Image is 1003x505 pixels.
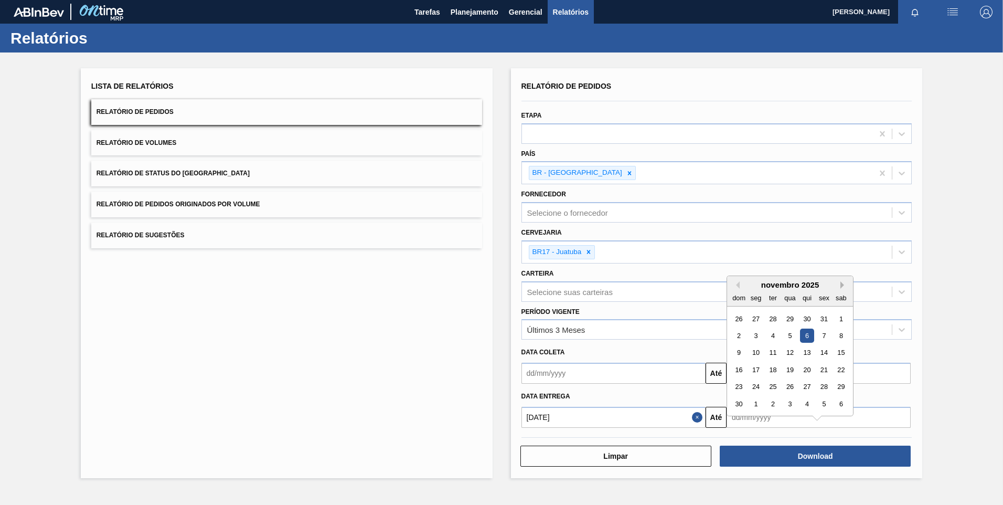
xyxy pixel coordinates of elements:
[783,397,797,411] div: Choose quarta-feira, 3 de dezembro de 2025
[720,446,911,467] button: Download
[732,291,746,305] div: dom
[730,310,849,413] div: month 2025-11
[766,329,780,343] div: Choose terça-feira, 4 de novembro de 2025
[91,223,482,248] button: Relatório de Sugestões
[732,311,746,325] div: Choose domingo, 26 de outubro de 2025
[834,311,848,325] div: Choose sábado, 1 de novembro de 2025
[749,345,763,360] div: Choose segunda-feira, 10 de novembro de 2025
[521,349,565,356] span: Data coleta
[783,291,797,305] div: qua
[834,345,848,360] div: Choose sábado, 15 de novembro de 2025
[97,139,176,146] span: Relatório de Volumes
[521,363,706,384] input: dd/mm/yyyy
[800,380,814,394] div: Choose quinta-feira, 27 de novembro de 2025
[97,201,260,208] span: Relatório de Pedidos Originados por Volume
[91,99,482,125] button: Relatório de Pedidos
[521,407,706,428] input: dd/mm/yyyy
[766,345,780,360] div: Choose terça-feira, 11 de novembro de 2025
[509,6,542,18] span: Gerencial
[97,108,174,115] span: Relatório de Pedidos
[800,345,814,360] div: Choose quinta-feira, 13 de novembro de 2025
[91,161,482,186] button: Relatório de Status do [GEOGRAPHIC_DATA]
[14,7,64,17] img: TNhmsLtSVTkK8tSr43FrP2fwEKptu5GPRR3wAAAABJRU5ErkJggg==
[521,270,554,277] label: Carteira
[766,311,780,325] div: Choose terça-feira, 28 de outubro de 2025
[749,329,763,343] div: Choose segunda-feira, 3 de novembro de 2025
[521,393,570,400] span: Data Entrega
[521,112,542,119] label: Etapa
[553,6,589,18] span: Relatórios
[834,363,848,377] div: Choose sábado, 22 de novembro de 2025
[783,345,797,360] div: Choose quarta-feira, 12 de novembro de 2025
[946,6,959,18] img: userActions
[706,363,727,384] button: Até
[783,380,797,394] div: Choose quarta-feira, 26 de novembro de 2025
[732,363,746,377] div: Choose domingo, 16 de novembro de 2025
[91,82,174,90] span: Lista de Relatórios
[783,329,797,343] div: Choose quarta-feira, 5 de novembro de 2025
[766,363,780,377] div: Choose terça-feira, 18 de novembro de 2025
[527,325,585,334] div: Últimos 3 Meses
[834,380,848,394] div: Choose sábado, 29 de novembro de 2025
[783,363,797,377] div: Choose quarta-feira, 19 de novembro de 2025
[800,329,814,343] div: Choose quinta-feira, 6 de novembro de 2025
[451,6,498,18] span: Planejamento
[766,397,780,411] div: Choose terça-feira, 2 de dezembro de 2025
[732,329,746,343] div: Choose domingo, 2 de novembro de 2025
[749,363,763,377] div: Choose segunda-feira, 17 de novembro de 2025
[527,287,613,296] div: Selecione suas carteiras
[749,291,763,305] div: seg
[529,166,624,180] div: BR - [GEOGRAPHIC_DATA]
[766,291,780,305] div: ter
[692,407,706,428] button: Close
[817,329,831,343] div: Choose sexta-feira, 7 de novembro de 2025
[834,329,848,343] div: Choose sábado, 8 de novembro de 2025
[732,345,746,360] div: Choose domingo, 9 de novembro de 2025
[91,192,482,217] button: Relatório de Pedidos Originados por Volume
[817,380,831,394] div: Choose sexta-feira, 28 de novembro de 2025
[97,170,250,177] span: Relatório de Status do [GEOGRAPHIC_DATA]
[529,246,583,259] div: BR17 - Juatuba
[817,397,831,411] div: Choose sexta-feira, 5 de dezembro de 2025
[521,191,566,198] label: Fornecedor
[800,291,814,305] div: qui
[834,397,848,411] div: Choose sábado, 6 de dezembro de 2025
[732,281,740,289] button: Previous Month
[732,397,746,411] div: Choose domingo, 30 de novembro de 2025
[800,311,814,325] div: Choose quinta-feira, 30 de outubro de 2025
[749,380,763,394] div: Choose segunda-feira, 24 de novembro de 2025
[732,380,746,394] div: Choose domingo, 23 de novembro de 2025
[97,232,185,239] span: Relatório de Sugestões
[414,6,440,18] span: Tarefas
[749,311,763,325] div: Choose segunda-feira, 27 de outubro de 2025
[91,130,482,156] button: Relatório de Volumes
[521,308,580,315] label: Período Vigente
[898,5,932,19] button: Notificações
[749,397,763,411] div: Choose segunda-feira, 1 de dezembro de 2025
[766,380,780,394] div: Choose terça-feira, 25 de novembro de 2025
[817,345,831,360] div: Choose sexta-feira, 14 de novembro de 2025
[706,407,727,428] button: Até
[817,363,831,377] div: Choose sexta-feira, 21 de novembro de 2025
[817,311,831,325] div: Choose sexta-feira, 31 de outubro de 2025
[727,280,853,289] div: novembro 2025
[521,229,562,236] label: Cervejaria
[840,281,848,289] button: Next Month
[980,6,993,18] img: Logout
[783,311,797,325] div: Choose quarta-feira, 29 de outubro de 2025
[520,446,711,467] button: Limpar
[834,291,848,305] div: sab
[521,82,612,90] span: Relatório de Pedidos
[817,291,831,305] div: sex
[521,150,536,157] label: País
[800,397,814,411] div: Choose quinta-feira, 4 de dezembro de 2025
[527,208,608,217] div: Selecione o fornecedor
[10,32,197,44] h1: Relatórios
[800,363,814,377] div: Choose quinta-feira, 20 de novembro de 2025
